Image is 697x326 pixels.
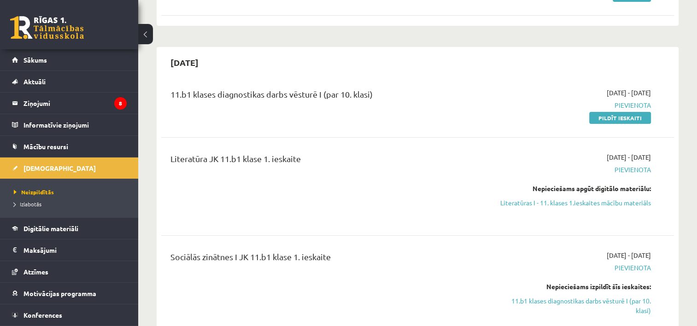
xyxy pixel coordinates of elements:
[170,250,486,268] div: Sociālās zinātnes I JK 11.b1 klase 1. ieskaite
[23,289,96,297] span: Motivācijas programma
[14,188,54,196] span: Neizpildītās
[500,165,651,175] span: Pievienota
[12,71,127,92] a: Aktuāli
[23,311,62,319] span: Konferences
[12,304,127,326] a: Konferences
[23,93,127,114] legend: Ziņojumi
[114,97,127,110] i: 8
[607,88,651,98] span: [DATE] - [DATE]
[23,56,47,64] span: Sākums
[500,282,651,291] div: Nepieciešams izpildīt šīs ieskaites:
[23,142,68,151] span: Mācību resursi
[23,239,127,261] legend: Maksājumi
[12,114,127,135] a: Informatīvie ziņojumi
[607,250,651,260] span: [DATE] - [DATE]
[23,268,48,276] span: Atzīmes
[23,224,78,233] span: Digitālie materiāli
[10,16,84,39] a: Rīgas 1. Tālmācības vidusskola
[12,49,127,70] a: Sākums
[161,52,208,73] h2: [DATE]
[23,114,127,135] legend: Informatīvie ziņojumi
[500,184,651,193] div: Nepieciešams apgūt digitālo materiālu:
[14,200,41,208] span: Izlabotās
[607,152,651,162] span: [DATE] - [DATE]
[170,152,486,169] div: Literatūra JK 11.b1 klase 1. ieskaite
[500,296,651,315] a: 11.b1 klases diagnostikas darbs vēsturē I (par 10. klasi)
[12,283,127,304] a: Motivācijas programma
[170,88,486,105] div: 11.b1 klases diagnostikas darbs vēsturē I (par 10. klasi)
[12,239,127,261] a: Maksājumi
[12,93,127,114] a: Ziņojumi8
[12,218,127,239] a: Digitālie materiāli
[500,198,651,208] a: Literatūras I - 11. klases 1.ieskaites mācību materiāls
[14,200,129,208] a: Izlabotās
[23,164,96,172] span: [DEMOGRAPHIC_DATA]
[500,263,651,273] span: Pievienota
[12,136,127,157] a: Mācību resursi
[12,157,127,179] a: [DEMOGRAPHIC_DATA]
[23,77,46,86] span: Aktuāli
[589,112,651,124] a: Pildīt ieskaiti
[12,261,127,282] a: Atzīmes
[500,100,651,110] span: Pievienota
[14,188,129,196] a: Neizpildītās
